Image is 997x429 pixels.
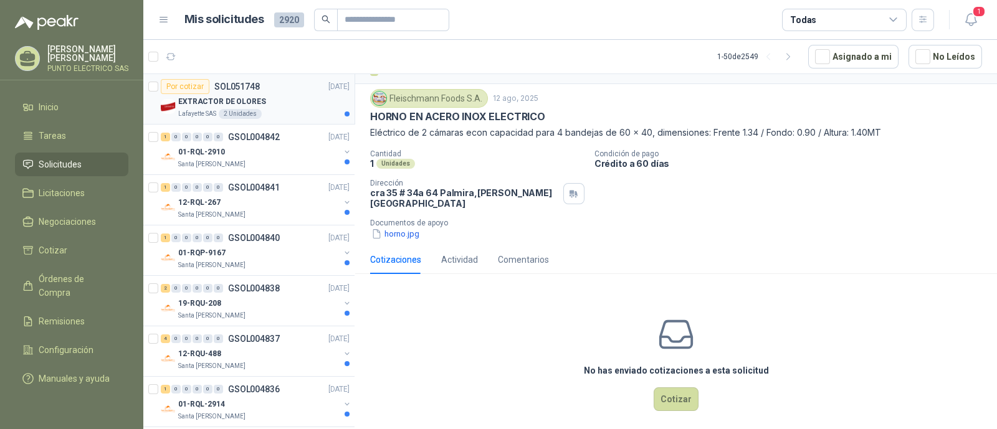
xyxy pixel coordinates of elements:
[171,385,181,394] div: 0
[808,45,899,68] button: Asignado a mi
[39,272,117,299] span: Órdenes de Compra
[193,334,202,343] div: 0
[790,13,816,27] div: Todas
[39,343,93,357] span: Configuración
[184,11,264,29] h1: Mis solicitudes
[15,309,128,333] a: Remisiones
[328,333,350,345] p: [DATE]
[594,158,992,169] p: Crédito a 60 días
[370,219,992,227] p: Documentos de apoyo
[15,15,79,30] img: Logo peakr
[171,133,181,141] div: 0
[178,109,216,119] p: Lafayette SAS
[15,124,128,148] a: Tareas
[178,210,246,220] p: Santa [PERSON_NAME]
[161,180,352,220] a: 1 0 0 0 0 0 GSOL004841[DATE] Company Logo12-RQL-267Santa [PERSON_NAME]
[960,9,982,31] button: 1
[182,334,191,343] div: 0
[178,197,221,209] p: 12-RQL-267
[370,89,488,108] div: Fleischmann Foods S.A.
[193,233,202,242] div: 0
[171,284,181,293] div: 0
[178,260,246,270] p: Santa [PERSON_NAME]
[161,183,170,192] div: 1
[228,284,280,293] p: GSOL004838
[161,133,170,141] div: 1
[594,149,992,158] p: Condición de pago
[15,238,128,262] a: Cotizar
[161,284,170,293] div: 2
[228,133,280,141] p: GSOL004842
[214,233,223,242] div: 0
[39,215,96,229] span: Negociaciones
[39,314,85,328] span: Remisiones
[214,334,223,343] div: 0
[370,110,545,123] p: HORNO EN ACERO INOX ELECTRICO
[39,243,67,257] span: Cotizar
[39,186,85,200] span: Licitaciones
[203,334,212,343] div: 0
[15,181,128,205] a: Licitaciones
[161,233,170,242] div: 1
[493,93,538,105] p: 12 ago, 2025
[274,12,304,27] span: 2920
[161,130,352,169] a: 1 0 0 0 0 0 GSOL004842[DATE] Company Logo01-RQL-2910Santa [PERSON_NAME]
[193,133,202,141] div: 0
[328,81,350,93] p: [DATE]
[15,367,128,390] a: Manuales y ayuda
[214,284,223,293] div: 0
[161,250,176,265] img: Company Logo
[376,159,415,169] div: Unidades
[178,348,221,360] p: 12-RQU-488
[193,183,202,192] div: 0
[214,82,260,91] p: SOL051748
[15,153,128,176] a: Solicitudes
[193,284,202,293] div: 0
[178,298,221,309] p: 19-RQU-208
[182,183,191,192] div: 0
[161,230,352,270] a: 1 0 0 0 0 0 GSOL004840[DATE] Company Logo01-RQP-9167Santa [PERSON_NAME]
[161,281,352,321] a: 2 0 0 0 0 0 GSOL004838[DATE] Company Logo19-RQU-208Santa [PERSON_NAME]
[161,382,352,422] a: 1 0 0 0 0 0 GSOL004836[DATE] Company Logo01-RQL-2914Santa [PERSON_NAME]
[39,100,59,114] span: Inicio
[228,334,280,343] p: GSOL004837
[193,385,202,394] div: 0
[178,146,225,158] p: 01-RQL-2910
[203,284,212,293] div: 0
[373,92,386,105] img: Company Logo
[370,253,421,266] div: Cotizaciones
[178,96,266,108] p: EXTRACTOR DE OLORES
[328,182,350,194] p: [DATE]
[972,6,986,17] span: 1
[182,385,191,394] div: 0
[214,385,223,394] div: 0
[143,74,355,125] a: Por cotizarSOL051748[DATE] Company LogoEXTRACTOR DE OLORESLafayette SAS2 Unidades
[161,301,176,316] img: Company Logo
[178,361,246,371] p: Santa [PERSON_NAME]
[15,267,128,304] a: Órdenes de Compra
[214,183,223,192] div: 0
[161,200,176,215] img: Company Logo
[328,283,350,295] p: [DATE]
[161,402,176,417] img: Company Logo
[370,179,558,187] p: Dirección
[203,385,212,394] div: 0
[370,158,374,169] p: 1
[717,47,798,67] div: 1 - 50 de 2549
[182,133,191,141] div: 0
[161,385,170,394] div: 1
[178,398,225,410] p: 01-RQL-2914
[182,233,191,242] div: 0
[178,311,246,321] p: Santa [PERSON_NAME]
[15,338,128,362] a: Configuración
[322,15,330,24] span: search
[161,149,176,164] img: Company Logo
[15,95,128,119] a: Inicio
[15,210,128,233] a: Negociaciones
[214,133,223,141] div: 0
[161,351,176,366] img: Company Logo
[39,372,110,385] span: Manuales y ayuda
[203,233,212,242] div: 0
[441,253,478,266] div: Actividad
[178,412,246,422] p: Santa [PERSON_NAME]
